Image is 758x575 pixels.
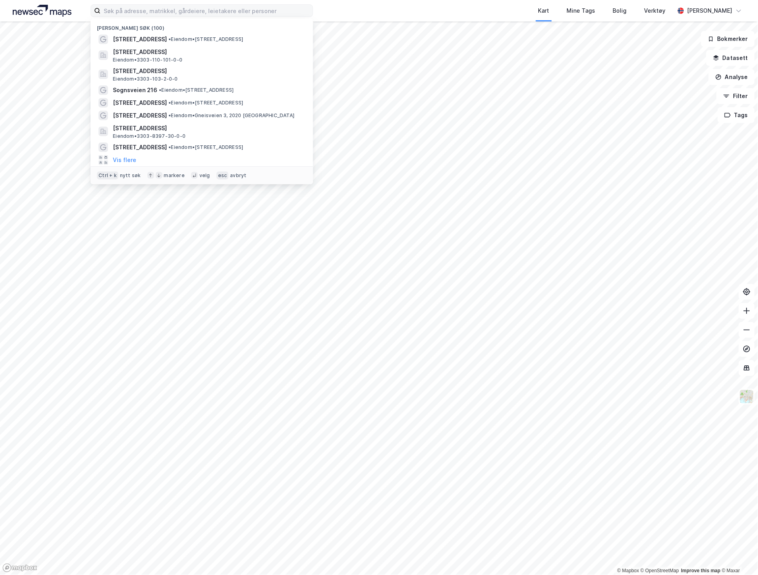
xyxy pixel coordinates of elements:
[644,6,666,15] div: Verktøy
[613,6,627,15] div: Bolig
[113,133,186,139] span: Eiendom • 3303-8397-30-0-0
[168,100,243,106] span: Eiendom • [STREET_ADDRESS]
[168,144,171,150] span: •
[687,6,733,15] div: [PERSON_NAME]
[681,568,721,574] a: Improve this map
[538,6,549,15] div: Kart
[113,47,304,57] span: [STREET_ADDRESS]
[718,537,758,575] iframe: Chat Widget
[101,5,313,17] input: Søk på adresse, matrikkel, gårdeiere, leietakere eller personer
[617,568,639,574] a: Mapbox
[168,36,171,42] span: •
[13,5,72,17] img: logo.a4113a55bc3d86da70a041830d287a7e.svg
[739,389,754,404] img: Z
[718,537,758,575] div: Kontrollprogram for chat
[168,112,171,118] span: •
[709,69,755,85] button: Analyse
[113,143,167,152] span: [STREET_ADDRESS]
[168,112,294,119] span: Eiendom • Gneisveien 3, 2020 [GEOGRAPHIC_DATA]
[706,50,755,66] button: Datasett
[113,66,304,76] span: [STREET_ADDRESS]
[159,87,234,93] span: Eiendom • [STREET_ADDRESS]
[113,98,167,108] span: [STREET_ADDRESS]
[230,172,246,179] div: avbryt
[164,172,185,179] div: markere
[217,172,229,179] div: esc
[113,76,178,82] span: Eiendom • 3303-103-2-0-0
[91,19,313,33] div: [PERSON_NAME] søk (100)
[718,107,755,123] button: Tags
[168,36,243,42] span: Eiendom • [STREET_ADDRESS]
[2,563,37,573] a: Mapbox homepage
[113,57,182,63] span: Eiendom • 3303-110-101-0-0
[567,6,596,15] div: Mine Tags
[168,100,171,106] span: •
[717,88,755,104] button: Filter
[113,123,304,133] span: [STREET_ADDRESS]
[120,172,141,179] div: nytt søk
[641,568,679,574] a: OpenStreetMap
[168,144,243,151] span: Eiendom • [STREET_ADDRESS]
[113,35,167,44] span: [STREET_ADDRESS]
[113,155,136,165] button: Vis flere
[97,172,118,179] div: Ctrl + k
[159,87,161,93] span: •
[701,31,755,47] button: Bokmerker
[199,172,210,179] div: velg
[113,85,157,95] span: Sognsveien 216
[113,111,167,120] span: [STREET_ADDRESS]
